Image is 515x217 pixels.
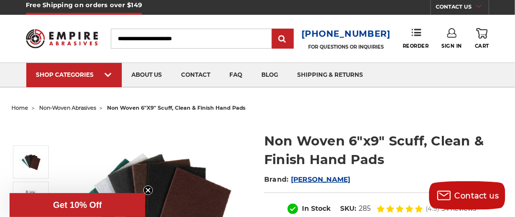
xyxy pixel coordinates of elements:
[403,28,429,49] a: Reorder
[252,63,288,87] a: blog
[442,206,476,212] span: 34 Reviews
[172,63,220,87] a: contact
[301,44,391,50] p: FOR QUESTIONS OR INQUIRIES
[220,63,252,87] a: faq
[19,150,43,174] img: Non Woven 6"x9" Scuff, Clean & Finish Hand Pads
[455,191,499,200] span: Contact us
[26,24,98,52] img: Empire Abrasives
[301,27,391,41] a: [PHONE_NUMBER]
[273,30,292,49] input: Submit
[341,204,357,214] dt: SKU:
[19,187,43,210] img: Non Woven 6"x9" Scuff, Clean & Finish Hand Pads
[426,206,440,212] span: (4.9)
[264,175,289,184] span: Brand:
[359,204,371,214] dd: 285
[403,43,429,49] span: Reorder
[441,43,462,49] span: Sign In
[436,1,489,15] a: CONTACT US
[11,104,28,111] a: home
[429,181,505,210] button: Contact us
[264,132,504,169] h1: Non Woven 6"x9" Scuff, Clean & Finish Hand Pads
[36,71,112,78] div: SHOP CATEGORIES
[107,104,246,111] span: non woven 6"x9" scuff, clean & finish hand pads
[475,43,489,49] span: Cart
[291,175,351,184] a: [PERSON_NAME]
[143,186,153,195] button: Close teaser
[122,63,172,87] a: about us
[10,193,145,217] div: Get 10% OffClose teaser
[53,200,102,210] span: Get 10% Off
[475,28,489,49] a: Cart
[302,204,331,213] span: In Stock
[39,104,96,111] a: non-woven abrasives
[288,63,373,87] a: shipping & returns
